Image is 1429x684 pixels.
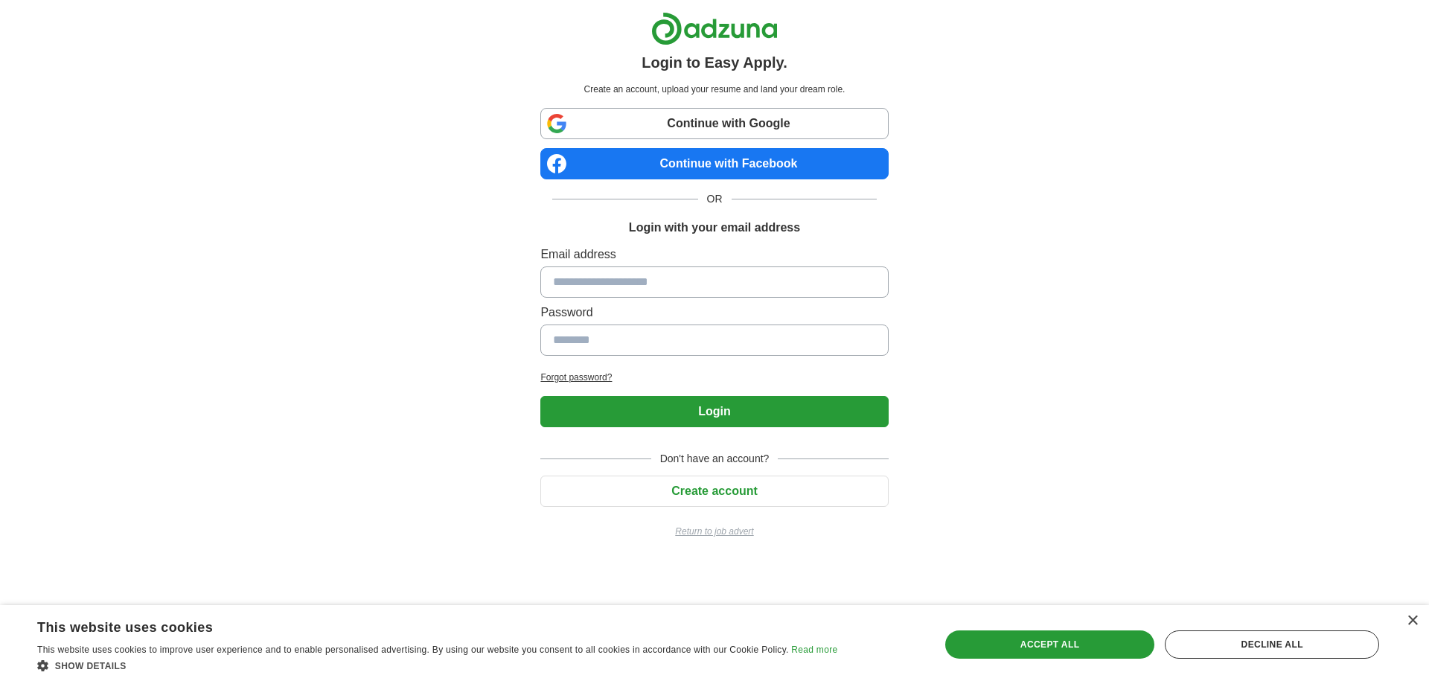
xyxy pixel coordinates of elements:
a: Create account [540,485,888,497]
div: This website uses cookies [37,614,800,636]
div: Accept all [945,630,1155,659]
span: This website uses cookies to improve user experience and to enable personalised advertising. By u... [37,645,789,655]
h1: Login with your email address [629,219,800,237]
button: Create account [540,476,888,507]
img: Adzuna logo [651,12,778,45]
button: Login [540,396,888,427]
a: Return to job advert [540,525,888,538]
a: Continue with Google [540,108,888,139]
span: Don't have an account? [651,451,779,467]
label: Password [540,304,888,322]
p: Create an account, upload your resume and land your dream role. [543,83,885,96]
span: Show details [55,661,127,671]
div: Decline all [1165,630,1379,659]
span: OR [698,191,732,207]
a: Read more, opens a new window [791,645,837,655]
a: Continue with Facebook [540,148,888,179]
a: Forgot password? [540,371,888,384]
div: Show details [37,658,837,673]
h1: Login to Easy Apply. [642,51,787,74]
div: Close [1407,616,1418,627]
label: Email address [540,246,888,263]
